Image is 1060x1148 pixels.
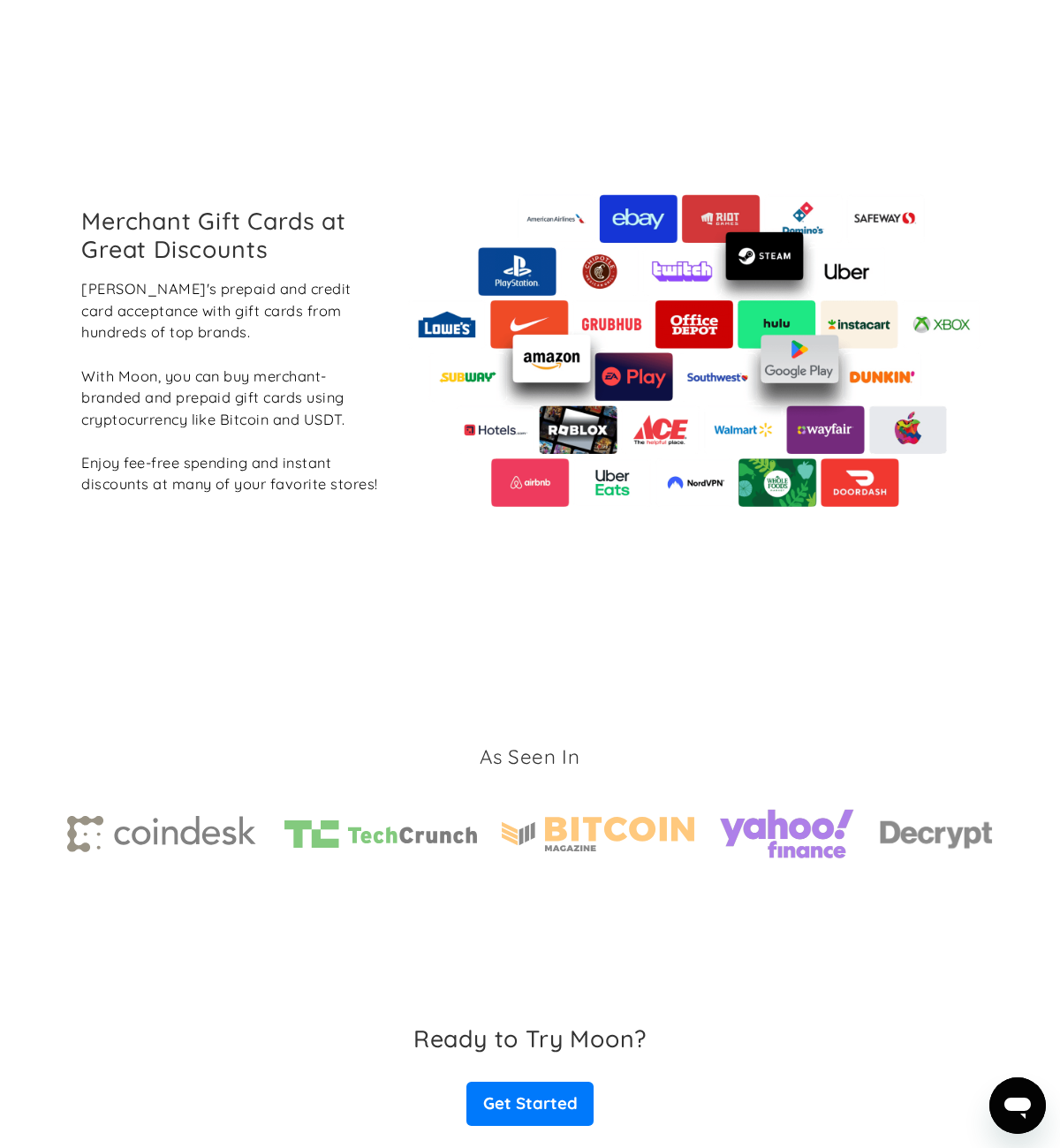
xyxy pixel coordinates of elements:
[413,1024,647,1053] h3: Ready to Try Moon?
[284,820,477,848] img: TechCrunch
[466,1082,594,1126] a: Get Started
[989,1077,1046,1134] iframe: Button to launch messaging window
[81,278,382,495] div: [PERSON_NAME]'s prepaid and credit card acceptance with gift cards from hundreds of top brands. W...
[480,744,580,771] h3: As Seen In
[502,817,694,851] img: Bitcoin magazine
[81,207,382,263] h2: Merchant Gift Cards at Great Discounts
[408,194,980,507] img: Moon's vast catalog of merchant gift cards
[880,817,993,852] img: decrypt
[718,797,855,872] img: yahoo finance
[67,816,260,853] img: Coindesk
